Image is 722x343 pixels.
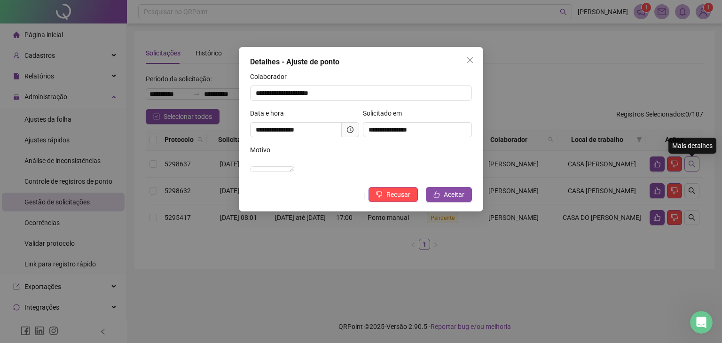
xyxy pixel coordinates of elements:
label: Motivo [250,145,276,155]
label: Data e hora [250,108,290,118]
span: like [433,191,440,198]
div: Detalhes - Ajuste de ponto [250,56,472,68]
label: Solicitado em [363,108,408,118]
span: clock-circle [347,126,353,133]
span: close [466,56,474,64]
button: Aceitar [426,187,472,202]
label: Colaborador [250,71,293,82]
button: Recusar [369,187,418,202]
span: Recusar [386,189,410,200]
span: dislike [376,191,383,198]
span: Aceitar [444,189,464,200]
button: Close [463,53,478,68]
iframe: Intercom live chat [690,311,713,334]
